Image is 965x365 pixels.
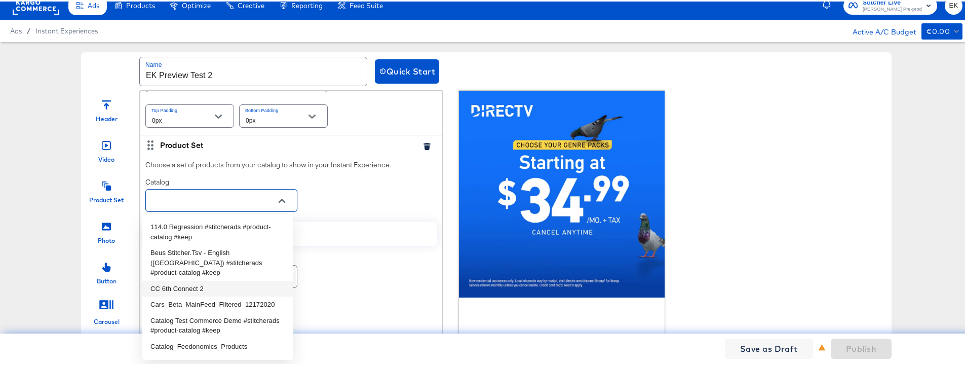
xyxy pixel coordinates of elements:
[725,337,813,357] button: Save as Draft
[98,154,114,162] div: Video
[740,340,798,354] span: Save as Draft
[459,89,666,296] img: hero placeholder
[160,138,414,149] div: Product Set
[22,25,35,33] span: /
[97,275,117,284] div: Button
[98,235,115,243] div: Photo
[145,176,297,212] div: Catalog
[89,194,124,203] div: Product Set
[304,107,320,123] button: Open
[142,295,293,311] li: Cars_Beta_MainFeed_Filtered_12172020
[142,243,293,279] li: Beus Stitcher.Tsv - English ([GEOGRAPHIC_DATA]) #stitcherads #product-catalog #keep
[35,25,98,33] a: Instant Experiences
[94,316,120,324] div: Carousel
[379,63,435,77] span: Quick Start
[142,279,293,296] li: CC 6th Connect 2
[142,217,293,243] li: 114.0 Regression #stitcherads #product-catalog #keep
[842,22,916,37] div: Active A/C Budget
[863,4,922,12] span: [PERSON_NAME] Pre-prod
[921,22,962,38] button: €0.00
[211,107,226,123] button: Open
[142,337,293,353] li: Catalog_Feedonomics_Products
[927,24,950,36] div: €0.00
[375,58,439,82] button: Quick Start
[10,25,22,33] span: Ads
[142,311,293,337] li: Catalog Test Commerce Demo #stitcherads #product-catalog #keep
[274,192,289,207] button: Close
[96,113,118,122] div: Header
